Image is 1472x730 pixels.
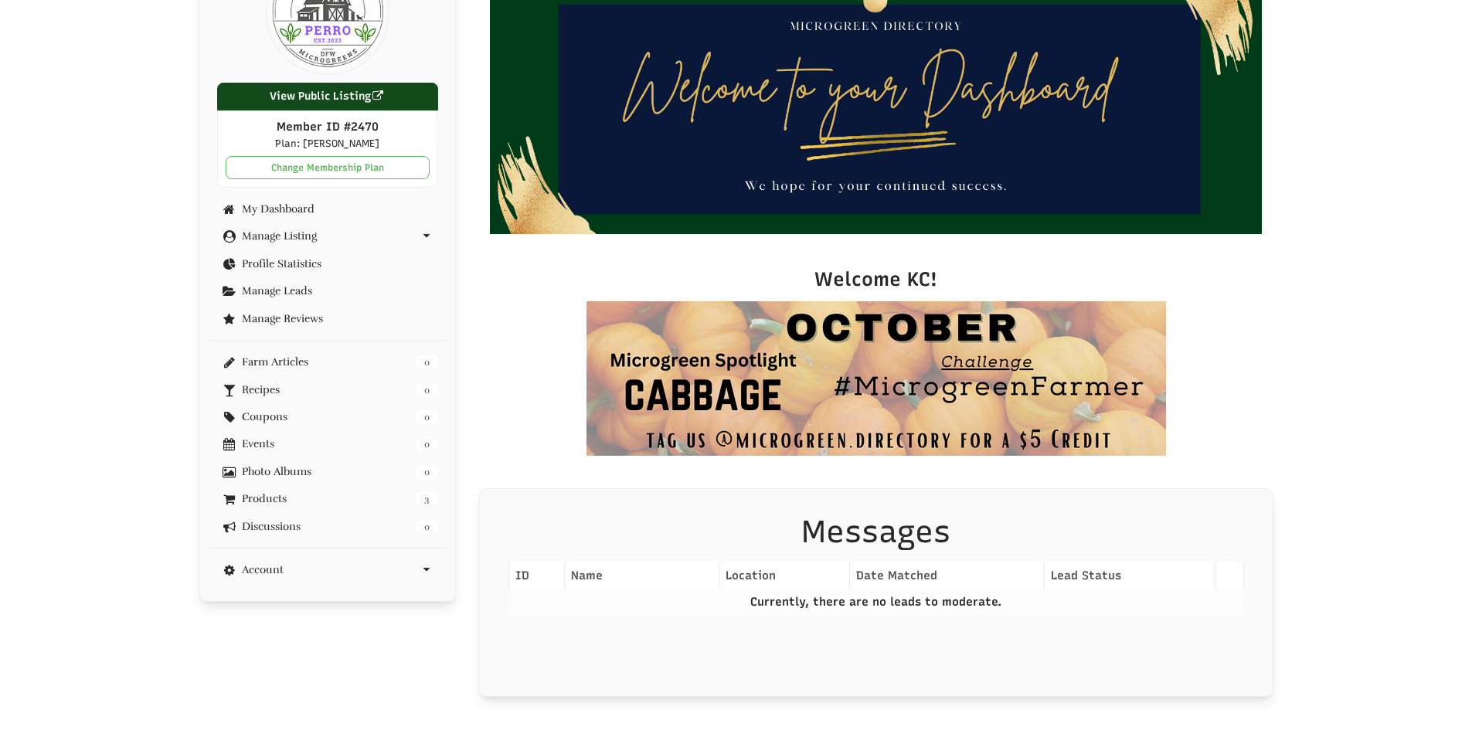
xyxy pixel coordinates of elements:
[217,356,439,368] a: 0 Farm Articles
[217,521,439,532] a: 0 Discussions
[719,562,850,590] th: Location
[217,493,439,504] a: 3 Products
[415,437,438,451] span: 0
[750,595,1001,609] b: Currently, there are no leads to moderate.
[217,466,439,477] a: 0 Photo Albums
[217,285,439,297] a: Manage Leads
[275,138,379,149] span: Plan: [PERSON_NAME]
[415,465,438,479] span: 0
[217,258,439,270] a: Profile Statistics
[217,411,439,423] a: 0 Coupons
[415,383,438,397] span: 0
[415,520,438,534] span: 0
[226,156,430,179] a: Change Membership Plan
[801,513,950,550] span: Messages
[415,492,438,506] span: 3
[217,564,439,576] a: Account
[1044,562,1216,590] th: Lead Status
[415,410,438,424] span: 0
[217,83,439,110] a: View Public Listing
[217,313,439,324] a: Manage Reviews
[565,562,719,590] th: Name
[277,120,379,134] span: Member ID #2470
[415,355,438,369] span: 0
[850,562,1045,590] th: Date Matched
[509,562,565,590] th: ID
[814,267,937,290] span: Welcome KC!
[217,438,439,450] a: 0 Events
[217,203,439,215] a: My Dashboard
[586,301,1166,456] img: October2
[217,230,439,242] a: Manage Listing
[217,384,439,396] a: 0 Recipes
